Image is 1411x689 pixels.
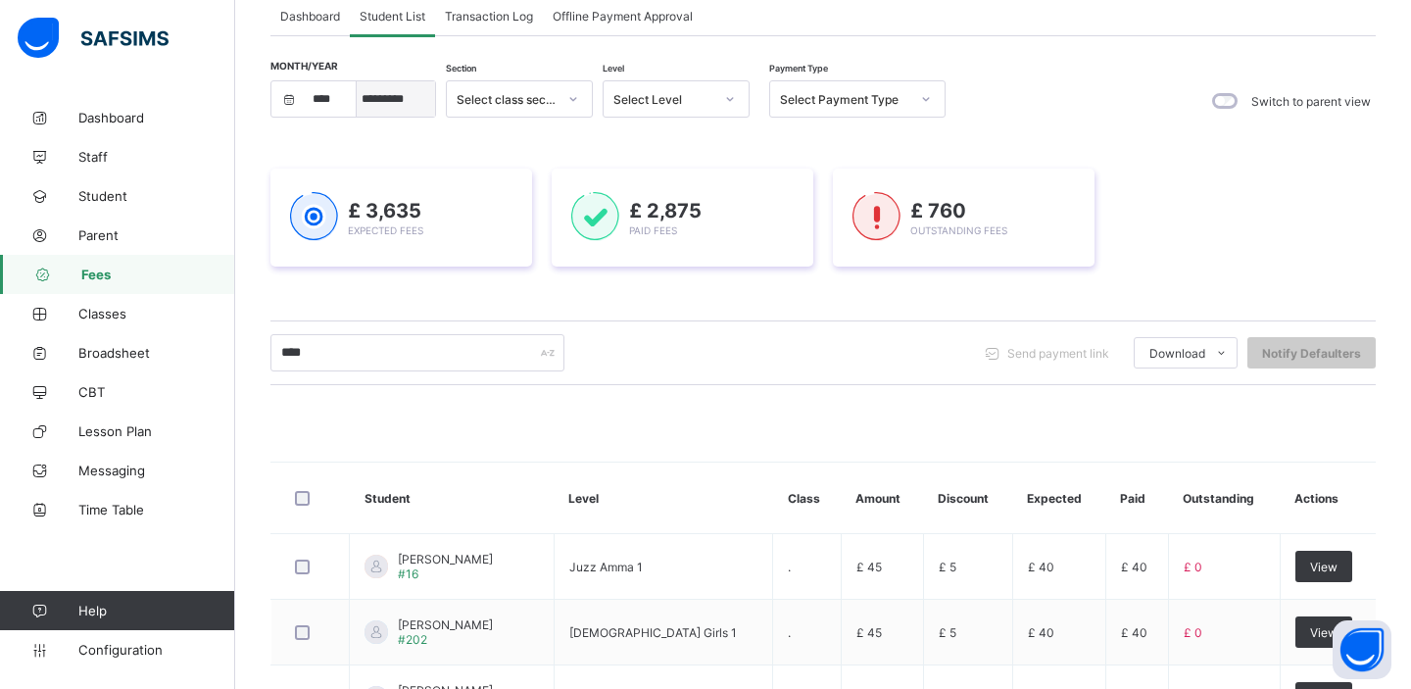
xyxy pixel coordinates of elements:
[1028,560,1054,574] span: £ 40
[569,560,643,574] span: Juzz Amma 1
[78,188,235,204] span: Student
[446,63,476,74] span: Section
[348,224,423,236] span: Expected Fees
[1333,620,1391,679] button: Open asap
[1121,560,1147,574] span: £ 40
[780,92,909,107] div: Select Payment Type
[457,92,557,107] div: Select class section
[78,463,235,478] span: Messaging
[1149,346,1205,361] span: Download
[398,566,418,581] span: #16
[290,192,338,241] img: expected-1.03dd87d44185fb6c27cc9b2570c10499.svg
[348,199,421,222] span: £ 3,635
[939,625,956,640] span: £ 5
[78,306,235,321] span: Classes
[571,192,619,241] img: paid-1.3eb1404cbcb1d3b736510a26bbfa3ccb.svg
[629,224,677,236] span: Paid Fees
[1251,94,1371,109] label: Switch to parent view
[270,60,338,72] span: Month/Year
[360,9,425,24] span: Student List
[1121,625,1147,640] span: £ 40
[1280,463,1376,534] th: Actions
[78,423,235,439] span: Lesson Plan
[280,9,340,24] span: Dashboard
[1168,463,1280,534] th: Outstanding
[1012,463,1105,534] th: Expected
[923,463,1012,534] th: Discount
[788,625,791,640] span: .
[398,617,493,632] span: [PERSON_NAME]
[398,632,427,647] span: #202
[350,463,555,534] th: Student
[841,463,923,534] th: Amount
[78,110,235,125] span: Dashboard
[553,9,693,24] span: Offline Payment Approval
[939,560,956,574] span: £ 5
[1007,346,1109,361] span: Send payment link
[1310,560,1338,574] span: View
[78,384,235,400] span: CBT
[613,92,713,107] div: Select Level
[629,199,702,222] span: £ 2,875
[769,63,828,74] span: Payment Type
[856,625,882,640] span: £ 45
[554,463,772,534] th: Level
[78,642,234,658] span: Configuration
[1028,625,1054,640] span: £ 40
[569,625,737,640] span: [DEMOGRAPHIC_DATA] Girls 1
[773,463,842,534] th: Class
[18,18,169,59] img: safsims
[1310,625,1338,640] span: View
[910,224,1007,236] span: Outstanding Fees
[78,149,235,165] span: Staff
[852,192,900,241] img: outstanding-1.146d663e52f09953f639664a84e30106.svg
[603,63,624,74] span: Level
[78,227,235,243] span: Parent
[910,199,966,222] span: £ 760
[1105,463,1168,534] th: Paid
[78,502,235,517] span: Time Table
[81,267,235,282] span: Fees
[856,560,882,574] span: £ 45
[78,603,234,618] span: Help
[398,552,493,566] span: [PERSON_NAME]
[445,9,533,24] span: Transaction Log
[788,560,791,574] span: .
[1184,625,1202,640] span: £ 0
[78,345,235,361] span: Broadsheet
[1184,560,1202,574] span: £ 0
[1262,346,1361,361] span: Notify Defaulters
